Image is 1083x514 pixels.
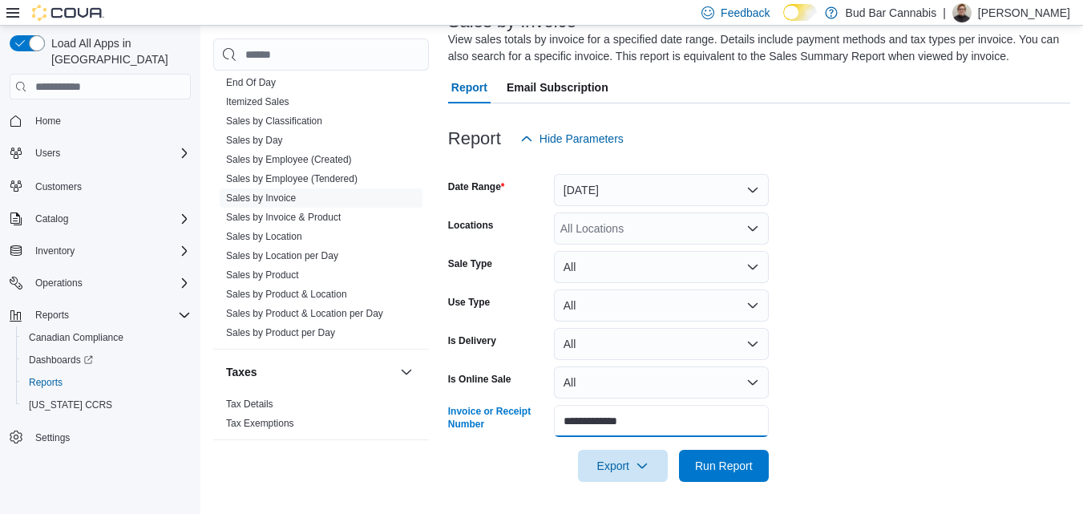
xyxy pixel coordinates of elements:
button: [US_STATE] CCRS [16,394,197,416]
span: Report [451,71,487,103]
nav: Complex example [10,103,191,491]
span: Canadian Compliance [29,331,123,344]
h3: Taxes [226,364,257,380]
span: Load All Apps in [GEOGRAPHIC_DATA] [45,35,191,67]
span: Run Report [695,458,753,474]
button: Customers [3,174,197,197]
span: Catalog [29,209,191,229]
button: Reports [29,306,75,325]
a: Tax Exemptions [226,418,294,429]
button: Operations [29,273,89,293]
span: Reports [22,373,191,392]
span: Tax Exemptions [226,417,294,430]
h3: Report [448,129,501,148]
span: Sales by Location per Day [226,249,338,262]
span: Operations [35,277,83,289]
span: Hide Parameters [539,131,624,147]
label: Is Online Sale [448,373,511,386]
a: Sales by Classification [226,115,322,127]
button: Inventory [3,240,197,262]
label: Use Type [448,296,490,309]
a: Customers [29,177,88,196]
a: Sales by Location [226,231,302,242]
button: Reports [16,371,197,394]
button: All [554,328,769,360]
a: Sales by Invoice & Product [226,212,341,223]
span: Sales by Day [226,134,283,147]
label: Locations [448,219,494,232]
button: Open list of options [746,222,759,235]
button: Catalog [3,208,197,230]
a: Itemized Sales [226,96,289,107]
span: Canadian Compliance [22,328,191,347]
button: Users [29,144,67,163]
button: Catalog [29,209,75,229]
button: Hide Parameters [514,123,630,155]
span: Email Subscription [507,71,608,103]
button: Run Report [679,450,769,482]
span: Customers [29,176,191,196]
button: Taxes [397,362,416,382]
div: Matthew J [952,3,972,22]
a: Sales by Product per Day [226,327,335,338]
button: All [554,366,769,399]
a: Sales by Product [226,269,299,281]
span: Sales by Product per Day [226,326,335,339]
span: Home [29,111,191,131]
span: [US_STATE] CCRS [29,399,112,411]
span: Sales by Classification [226,115,322,127]
span: Export [588,450,658,482]
a: Dashboards [16,349,197,371]
input: Dark Mode [783,4,817,21]
span: Reports [29,376,63,389]
a: Sales by Invoice [226,192,296,204]
div: View sales totals by invoice for a specified date range. Details include payment methods and tax ... [448,31,1062,65]
button: Settings [3,426,197,449]
span: Sales by Employee (Tendered) [226,172,358,185]
a: Canadian Compliance [22,328,130,347]
button: All [554,251,769,283]
p: [PERSON_NAME] [978,3,1070,22]
span: Inventory [29,241,191,261]
span: Sales by Invoice & Product [226,211,341,224]
button: Home [3,109,197,132]
a: End Of Day [226,77,276,88]
button: Export [578,450,668,482]
span: Dashboards [29,354,93,366]
span: Home [35,115,61,127]
button: Canadian Compliance [16,326,197,349]
a: Tax Details [226,399,273,410]
p: Bud Bar Cannabis [846,3,937,22]
button: Reports [3,304,197,326]
a: Dashboards [22,350,99,370]
span: Sales by Employee (Created) [226,153,352,166]
span: Reports [29,306,191,325]
a: Sales by Employee (Created) [226,154,352,165]
a: Home [29,111,67,131]
button: Taxes [226,364,394,380]
span: Sales by Product & Location [226,288,347,301]
span: Dashboards [22,350,191,370]
span: Dark Mode [783,21,784,22]
span: Catalog [35,212,68,225]
span: Itemized Sales [226,95,289,108]
div: Sales [213,73,429,349]
a: Sales by Employee (Tendered) [226,173,358,184]
img: Cova [32,5,104,21]
button: Inventory [29,241,81,261]
span: Operations [29,273,191,293]
button: [DATE] [554,174,769,206]
span: Users [29,144,191,163]
div: Taxes [213,395,429,439]
a: Settings [29,428,76,447]
span: Feedback [721,5,770,21]
span: Tax Details [226,398,273,411]
span: Reports [35,309,69,322]
span: End Of Day [226,76,276,89]
label: Date Range [448,180,505,193]
p: | [943,3,946,22]
label: Sale Type [448,257,492,270]
span: Washington CCRS [22,395,191,415]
